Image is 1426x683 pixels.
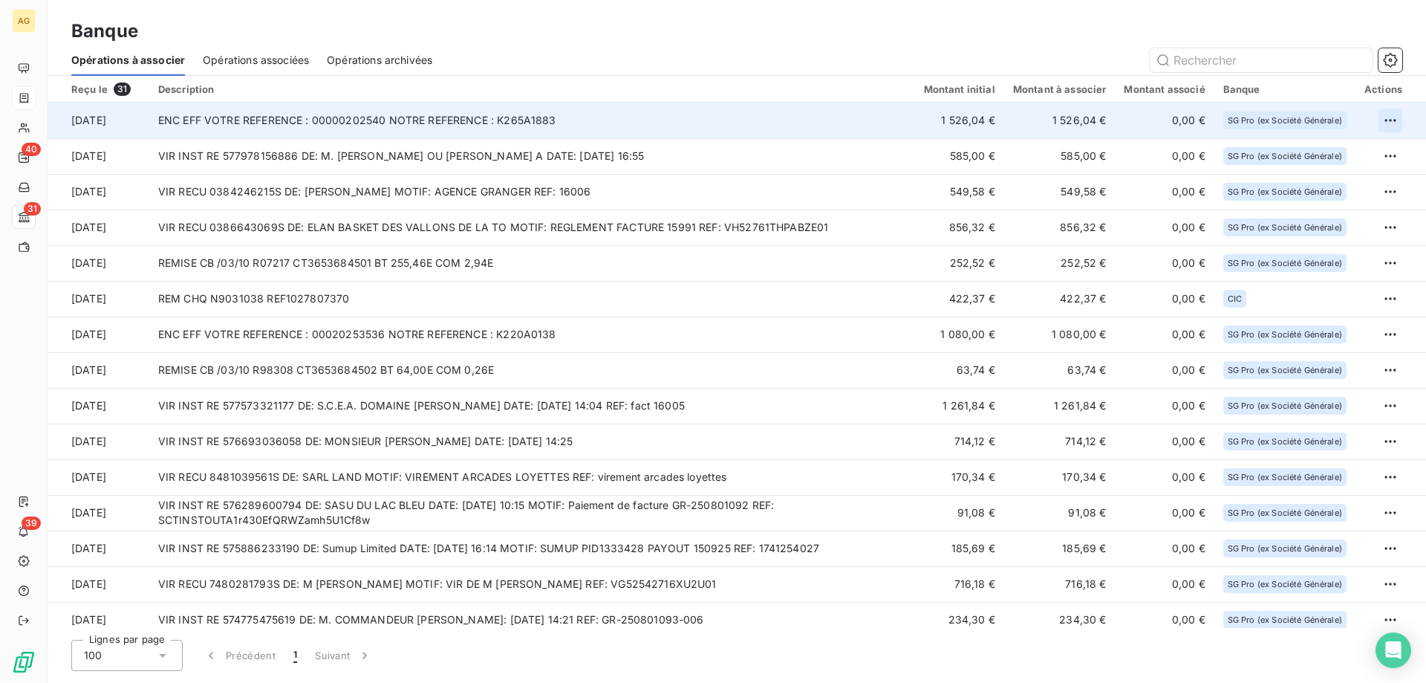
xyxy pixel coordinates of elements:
td: 1 080,00 € [915,317,1004,352]
button: Précédent [195,640,284,671]
span: 1 [293,648,297,663]
button: 1 [284,640,306,671]
td: 422,37 € [915,281,1004,317]
td: REM CHQ N9031038 REF1027807370 [149,281,915,317]
td: [DATE] [48,424,149,459]
td: 856,32 € [915,210,1004,245]
td: 63,74 € [1004,352,1116,388]
td: REMISE CB /03/10 R07217 CT3653684501 BT 255,46E COM 2,94E [149,245,915,281]
td: 0,00 € [1115,210,1214,245]
td: 0,00 € [1115,245,1214,281]
td: 585,00 € [915,138,1004,174]
h3: Banque [71,18,138,45]
input: Rechercher [1150,48,1373,72]
td: VIR INST RE 575886233190 DE: Sumup Limited DATE: [DATE] 16:14 MOTIF: SUMUP PID1333428 PAYOUT 1509... [149,531,915,566]
td: [DATE] [48,352,149,388]
td: 0,00 € [1115,388,1214,424]
td: 0,00 € [1115,602,1214,638]
td: VIR INST RE 577978156886 DE: M. [PERSON_NAME] OU [PERSON_NAME] A DATE: [DATE] 16:55 [149,138,915,174]
td: [DATE] [48,495,149,531]
td: VIR RECU 0384246215S DE: [PERSON_NAME] MOTIF: AGENCE GRANGER REF: 16006 [149,174,915,210]
span: Opérations à associer [71,53,185,68]
span: SG Pro (ex Société Générale) [1228,187,1342,196]
td: [DATE] [48,566,149,602]
td: 170,34 € [915,459,1004,495]
td: [DATE] [48,388,149,424]
span: 39 [22,517,41,530]
td: 0,00 € [1115,138,1214,174]
td: 252,52 € [1004,245,1116,281]
td: [DATE] [48,174,149,210]
td: VIR INST RE 574775475619 DE: M. COMMANDEUR [PERSON_NAME]: [DATE] 14:21 REF: GR-250801093-006 [149,602,915,638]
td: VIR INST RE 576289600794 DE: SASU DU LAC BLEU DATE: [DATE] 10:15 MOTIF: Paiement de facture GR-25... [149,495,915,531]
td: 585,00 € [1004,138,1116,174]
td: 0,00 € [1115,281,1214,317]
td: VIR RECU 7480281793S DE: M [PERSON_NAME] MOTIF: VIR DE M [PERSON_NAME] REF: VG52542716XU2U01 [149,566,915,602]
span: 31 [24,202,41,216]
td: 716,18 € [1004,566,1116,602]
td: 170,34 € [1004,459,1116,495]
td: REMISE CB /03/10 R98308 CT3653684502 BT 64,00E COM 0,26E [149,352,915,388]
span: SG Pro (ex Société Générale) [1228,259,1342,268]
span: 100 [84,648,102,663]
span: 40 [22,143,41,156]
td: [DATE] [48,281,149,317]
td: 714,12 € [1004,424,1116,459]
td: 1 526,04 € [915,103,1004,138]
td: 549,58 € [915,174,1004,210]
td: ENC EFF VOTRE REFERENCE : 00020253536 NOTRE REFERENCE : K220A0138 [149,317,915,352]
td: 185,69 € [915,531,1004,566]
td: [DATE] [48,245,149,281]
span: SG Pro (ex Société Générale) [1228,473,1342,482]
td: 0,00 € [1115,495,1214,531]
td: 1 080,00 € [1004,317,1116,352]
span: SG Pro (ex Société Générale) [1228,544,1342,553]
div: Open Intercom Messenger [1375,632,1411,668]
span: SG Pro (ex Société Générale) [1228,437,1342,446]
div: Reçu le [71,82,140,96]
td: 1 526,04 € [1004,103,1116,138]
div: AG [12,9,36,33]
div: Montant à associer [1013,83,1107,95]
span: SG Pro (ex Société Générale) [1228,116,1342,125]
td: 0,00 € [1115,317,1214,352]
td: 1 261,84 € [915,388,1004,424]
td: 0,00 € [1115,424,1214,459]
td: VIR INST RE 576693036058 DE: MONSIEUR [PERSON_NAME] DATE: [DATE] 14:25 [149,424,915,459]
div: Description [158,83,906,95]
td: 91,08 € [1004,495,1116,531]
td: 422,37 € [1004,281,1116,317]
td: ENC EFF VOTRE REFERENCE : 00000202540 NOTRE REFERENCE : K265A1883 [149,103,915,138]
span: 31 [114,82,131,96]
td: [DATE] [48,531,149,566]
td: 856,32 € [1004,210,1116,245]
img: Logo LeanPay [12,650,36,674]
td: 234,30 € [915,602,1004,638]
td: 1 261,84 € [1004,388,1116,424]
td: 234,30 € [1004,602,1116,638]
td: 0,00 € [1115,566,1214,602]
td: 716,18 € [915,566,1004,602]
td: 0,00 € [1115,531,1214,566]
td: 63,74 € [915,352,1004,388]
td: VIR RECU 8481039561S DE: SARL LAND MOTIF: VIREMENT ARCADES LOYETTES REF: virement arcades loyettes [149,459,915,495]
td: 0,00 € [1115,174,1214,210]
td: [DATE] [48,103,149,138]
span: Opérations associées [203,53,309,68]
td: [DATE] [48,138,149,174]
span: SG Pro (ex Société Générale) [1228,223,1342,232]
td: 252,52 € [915,245,1004,281]
span: SG Pro (ex Société Générale) [1228,366,1342,375]
td: 714,12 € [915,424,1004,459]
td: [DATE] [48,459,149,495]
span: SG Pro (ex Société Générale) [1228,508,1342,517]
span: SG Pro (ex Société Générale) [1228,330,1342,339]
td: 185,69 € [1004,531,1116,566]
div: Montant initial [924,83,995,95]
span: SG Pro (ex Société Générale) [1228,615,1342,624]
td: [DATE] [48,602,149,638]
div: Actions [1364,83,1402,95]
td: VIR RECU 0386643069S DE: ELAN BASKET DES VALLONS DE LA TO MOTIF: REGLEMENT FACTURE 15991 REF: VH5... [149,210,915,245]
td: 0,00 € [1115,459,1214,495]
td: 549,58 € [1004,174,1116,210]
